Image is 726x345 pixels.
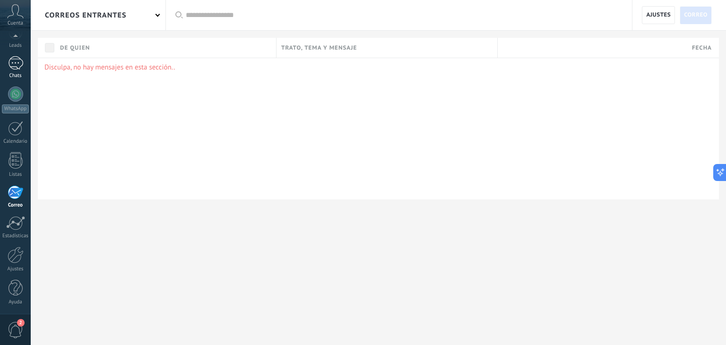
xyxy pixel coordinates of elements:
div: Listas [2,172,29,178]
div: Ayuda [2,299,29,305]
span: Correo [684,7,708,24]
span: Trato, tema y mensaje [281,43,357,52]
div: Leads [2,43,29,49]
span: Ajustes [646,7,671,24]
span: Cuenta [8,20,23,26]
div: Estadísticas [2,233,29,239]
a: Correo [680,6,712,24]
div: WhatsApp [2,104,29,113]
p: Disculpa, no hay mensajes en esta sección.. [44,63,712,72]
a: Ajustes [642,6,675,24]
div: Ajustes [2,266,29,272]
div: Chats [2,73,29,79]
span: De quien [60,43,90,52]
span: Fecha [692,43,712,52]
div: Calendario [2,138,29,145]
span: 2 [17,319,25,327]
div: Correo [2,202,29,208]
